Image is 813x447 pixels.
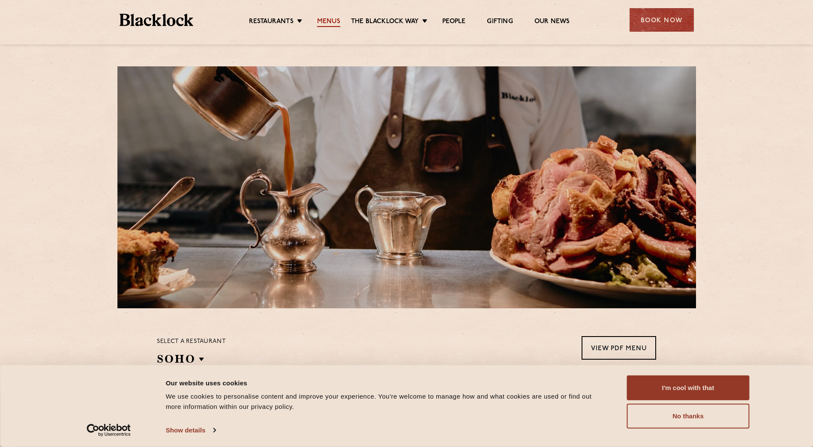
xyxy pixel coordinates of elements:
[487,18,513,27] a: Gifting
[157,352,204,371] h2: SOHO
[249,18,294,27] a: Restaurants
[630,8,694,32] div: Book Now
[166,391,608,412] div: We use cookies to personalise content and improve your experience. You're welcome to manage how a...
[157,336,226,347] p: Select a restaurant
[317,18,340,27] a: Menus
[534,18,570,27] a: Our News
[627,375,750,400] button: I'm cool with that
[166,424,216,437] a: Show details
[351,18,419,27] a: The Blacklock Way
[442,18,465,27] a: People
[120,14,194,26] img: BL_Textured_Logo-footer-cropped.svg
[582,336,656,360] a: View PDF Menu
[71,424,146,437] a: Usercentrics Cookiebot - opens in a new window
[166,378,608,388] div: Our website uses cookies
[627,404,750,429] button: No thanks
